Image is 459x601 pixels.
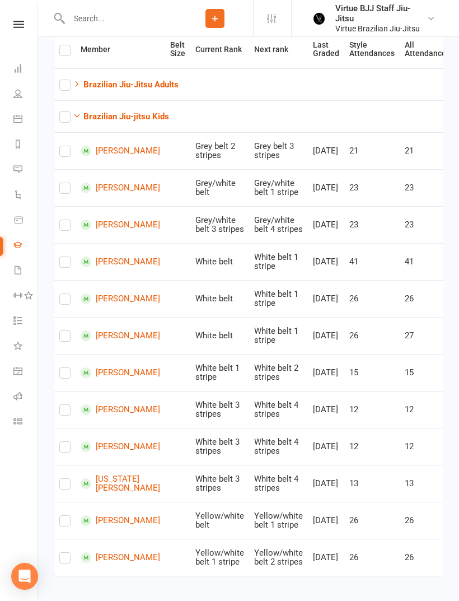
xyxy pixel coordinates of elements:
div: Open Intercom Messenger [11,563,38,590]
td: White belt 2 stripes [249,354,308,391]
a: [PERSON_NAME] [81,367,160,378]
td: Grey/white belt 3 stripes [190,206,249,243]
a: Roll call kiosk mode [13,385,39,410]
td: 26 [344,317,400,354]
td: Grey belt 2 stripes [190,132,249,169]
a: General attendance kiosk mode [13,360,39,385]
td: White belt 1 stripe [190,354,249,391]
td: White belt 4 stripes [249,428,308,465]
a: Product Sales [13,208,39,234]
td: Grey/white belt [190,169,249,206]
a: [PERSON_NAME] [81,515,160,526]
td: Yellow/white belt 1 stripe [190,539,249,576]
a: Class kiosk mode [13,410,39,435]
td: 26 [344,280,400,317]
td: [DATE] [308,169,344,206]
td: 21 [400,132,455,169]
td: Grey/white belt 1 stripe [249,169,308,206]
td: 41 [400,243,455,280]
td: Grey belt 3 stripes [249,132,308,169]
td: [DATE] [308,243,344,280]
td: 12 [400,428,455,465]
a: Dashboard [13,57,39,82]
th: Style Attendances [344,31,400,68]
td: White belt 1 stripe [249,317,308,354]
td: [DATE] [308,206,344,243]
th: Member [76,31,165,68]
th: Last Graded [308,31,344,68]
td: [DATE] [308,502,344,539]
td: 27 [400,317,455,354]
td: White belt 4 stripes [249,465,308,502]
th: Current Rank [190,31,249,68]
a: [PERSON_NAME] [81,552,160,563]
td: White belt 3 stripes [190,391,249,428]
a: [PERSON_NAME] [81,220,160,230]
td: White belt [190,243,249,280]
td: White belt 1 stripe [249,280,308,317]
td: [DATE] [308,539,344,576]
a: [PERSON_NAME] [81,330,160,341]
td: 26 [400,280,455,317]
td: Yellow/white belt 1 stripe [249,502,308,539]
a: [PERSON_NAME] [81,183,160,193]
a: [PERSON_NAME] [81,257,160,267]
td: Yellow/white belt [190,502,249,539]
td: White belt 1 stripe [249,243,308,280]
td: 12 [400,391,455,428]
td: [DATE] [308,354,344,391]
td: 12 [344,391,400,428]
td: 13 [400,465,455,502]
th: Next rank [249,31,308,68]
div: Virtue Brazilian Jiu-Jitsu [335,24,427,34]
td: 26 [344,502,400,539]
a: What's New [13,334,39,360]
a: [PERSON_NAME] [81,293,160,304]
td: 13 [344,465,400,502]
strong: Brazilian Jiu-Jitsu Adults [83,80,179,90]
a: People [13,82,39,108]
td: 41 [344,243,400,280]
a: [US_STATE][PERSON_NAME] [81,474,160,493]
input: Search... [65,11,177,26]
td: White belt [190,280,249,317]
td: 23 [344,169,400,206]
a: [PERSON_NAME] [81,441,160,452]
a: Reports [13,133,39,158]
th: All Attendances [400,31,455,68]
th: Belt Size [165,31,190,68]
button: Brazilian Jiu-jitsu Kids [73,110,169,123]
div: Virtue BJJ Staff Jiu-Jitsu [335,3,427,24]
th: Select all [54,31,76,68]
td: 12 [344,428,400,465]
a: [PERSON_NAME] [81,404,160,415]
td: Yellow/white belt 2 stripes [249,539,308,576]
td: [DATE] [308,391,344,428]
button: Brazilian Jiu-Jitsu Adults [73,78,179,91]
td: [DATE] [308,132,344,169]
td: White belt [190,317,249,354]
td: White belt 4 stripes [249,391,308,428]
td: 26 [400,539,455,576]
td: 26 [344,539,400,576]
td: 26 [400,502,455,539]
strong: Brazilian Jiu-jitsu Kids [83,111,169,122]
a: Calendar [13,108,39,133]
td: White belt 3 stripes [190,428,249,465]
td: 21 [344,132,400,169]
td: [DATE] [308,428,344,465]
a: [PERSON_NAME] [81,146,160,156]
td: White belt 3 stripes [190,465,249,502]
td: 23 [400,206,455,243]
td: [DATE] [308,280,344,317]
td: 15 [344,354,400,391]
td: 23 [344,206,400,243]
td: [DATE] [308,465,344,502]
td: [DATE] [308,317,344,354]
img: thumb_image1665449447.png [307,7,330,30]
td: Grey/white belt 4 stripes [249,206,308,243]
td: 15 [400,354,455,391]
td: 23 [400,169,455,206]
